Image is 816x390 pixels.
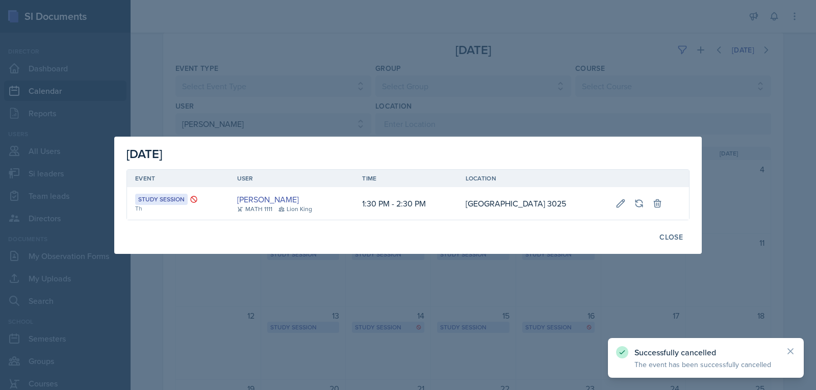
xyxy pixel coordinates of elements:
[135,194,188,205] div: Study Session
[229,170,354,187] th: User
[278,204,312,214] div: Lion King
[634,359,777,370] p: The event has been successfully cancelled
[127,170,229,187] th: Event
[634,347,777,357] p: Successfully cancelled
[135,204,221,213] div: Th
[457,170,608,187] th: Location
[126,145,690,163] div: [DATE]
[457,187,608,220] td: [GEOGRAPHIC_DATA] 3025
[237,193,299,205] a: [PERSON_NAME]
[237,204,272,214] div: MATH 1111
[659,233,683,241] div: Close
[354,170,457,187] th: Time
[354,187,457,220] td: 1:30 PM - 2:30 PM
[653,228,690,246] button: Close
